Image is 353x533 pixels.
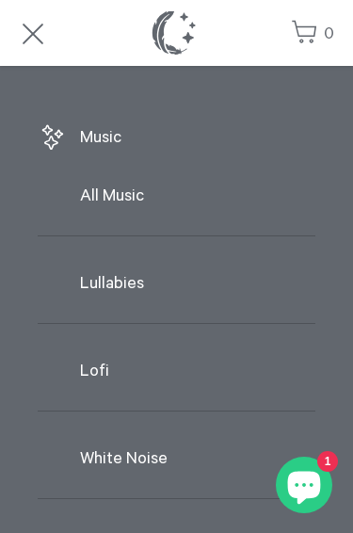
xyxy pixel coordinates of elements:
[38,440,315,479] a: White Noise
[38,265,315,304] a: Lullabies
[38,119,315,158] a: Music
[151,9,202,57] h1: Sparrow Sleeps
[38,352,315,392] a: Lofi
[291,14,334,55] a: 0
[270,457,338,518] inbox-online-store-chat: Shopify online store chat
[38,177,315,217] a: All Music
